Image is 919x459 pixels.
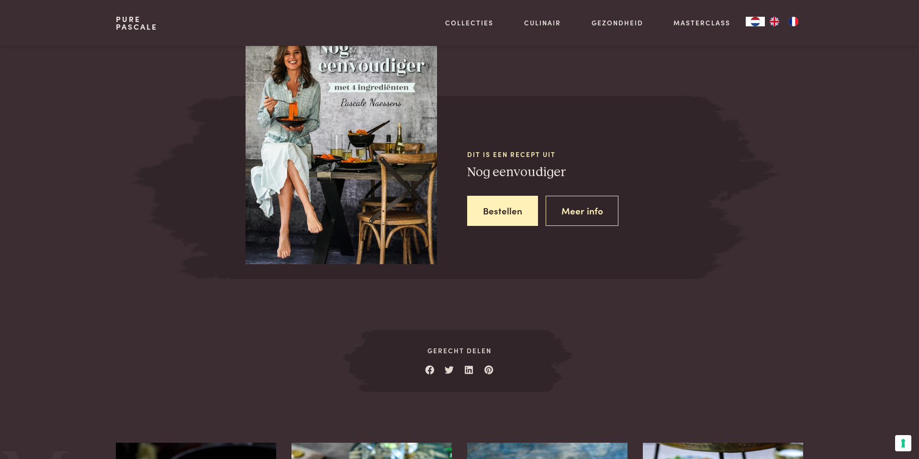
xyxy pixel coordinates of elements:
[467,149,689,159] span: Dit is een recept uit
[524,18,561,28] a: Culinair
[116,15,157,31] a: PurePascale
[746,17,803,26] aside: Language selected: Nederlands
[592,18,643,28] a: Gezondheid
[746,17,765,26] div: Language
[445,18,493,28] a: Collecties
[673,18,730,28] a: Masterclass
[765,17,803,26] ul: Language list
[467,164,689,181] h3: Nog eenvoudiger
[765,17,784,26] a: EN
[373,346,545,356] span: Gerecht delen
[895,435,911,451] button: Uw voorkeuren voor toestemming voor trackingtechnologieën
[784,17,803,26] a: FR
[467,196,538,226] a: Bestellen
[546,196,619,226] a: Meer info
[746,17,765,26] a: NL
